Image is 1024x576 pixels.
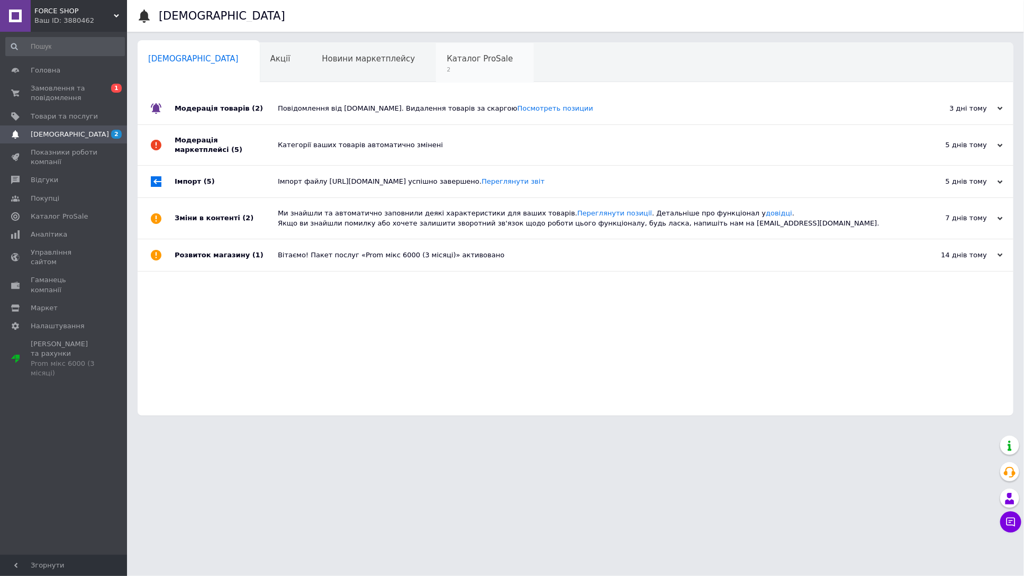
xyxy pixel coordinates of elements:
span: (5) [231,146,242,154]
span: 1 [111,84,122,93]
div: 5 днів тому [897,177,1003,186]
div: Імпорт [175,166,278,197]
span: (2) [252,104,263,112]
a: Посмотреть позиции [518,104,593,112]
a: довідці [766,209,792,217]
div: Імпорт файлу [URL][DOMAIN_NAME] успішно завершено. [278,177,897,186]
div: Модерація маркетплейсі [175,125,278,165]
span: Налаштування [31,321,85,331]
div: Вітаємо! Пакет послуг «Prom мікс 6000 (3 місяці)» активовано [278,250,897,260]
span: (1) [252,251,264,259]
span: Замовлення та повідомлення [31,84,98,103]
div: 5 днів тому [897,140,1003,150]
span: (5) [204,177,215,185]
span: FORCE SHOP [34,6,114,16]
span: Управління сайтом [31,248,98,267]
div: Категорії ваших товарів автоматично змінені [278,140,897,150]
div: Повідомлення від [DOMAIN_NAME]. Видалення товарів за скаргою [278,104,897,113]
div: 7 днів тому [897,213,1003,223]
span: 2 [111,130,122,139]
a: Переглянути звіт [482,177,545,185]
span: [PERSON_NAME] та рахунки [31,339,98,378]
h1: [DEMOGRAPHIC_DATA] [159,10,285,22]
div: Модерація товарів [175,93,278,124]
span: [DEMOGRAPHIC_DATA] [148,54,239,64]
div: Ми знайшли та автоматично заповнили деякі характеристики для ваших товарів. . Детальніше про функ... [278,209,897,228]
button: Чат з покупцем [1000,511,1021,533]
span: Акції [270,54,291,64]
span: Показники роботи компанії [31,148,98,167]
span: Відгуки [31,175,58,185]
div: 14 днів тому [897,250,1003,260]
span: [DEMOGRAPHIC_DATA] [31,130,109,139]
span: 2 [447,66,513,74]
span: Маркет [31,303,58,313]
span: Новини маркетплейсу [322,54,415,64]
div: Зміни в контенті [175,198,278,238]
div: Розвиток магазину [175,239,278,271]
span: Головна [31,66,60,75]
span: Аналітика [31,230,67,239]
span: Покупці [31,194,59,203]
span: (2) [242,214,253,222]
input: Пошук [5,37,125,56]
span: Каталог ProSale [31,212,88,221]
div: Prom мікс 6000 (3 місяці) [31,359,98,378]
span: Товари та послуги [31,112,98,121]
div: 3 дні тому [897,104,1003,113]
span: Каталог ProSale [447,54,513,64]
span: Гаманець компанії [31,275,98,294]
a: Переглянути позиції [577,209,652,217]
div: Ваш ID: 3880462 [34,16,127,25]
